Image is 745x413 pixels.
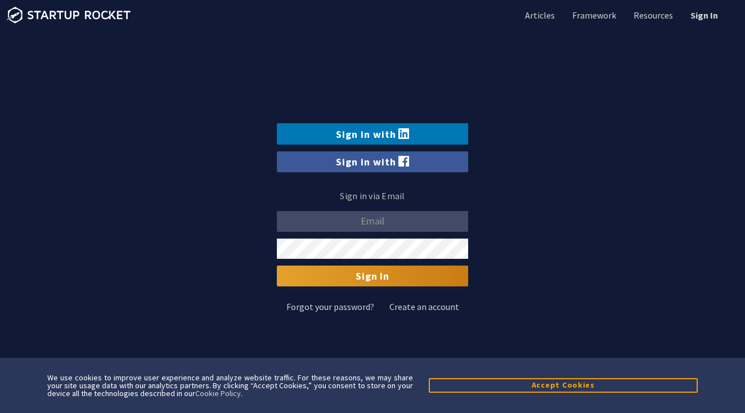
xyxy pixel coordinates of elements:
a: Create an account [389,302,459,311]
a: Sign In [688,9,718,21]
a: Sign in with [277,151,468,172]
input: Sign In [277,266,468,286]
a: Articles [523,9,555,21]
a: Resources [631,9,673,21]
button: Accept Cookies [429,378,698,392]
a: Framework [570,9,616,21]
a: Forgot your password? [286,302,374,311]
p: Sign in via Email [277,188,468,204]
a: Cookie Policy [195,388,241,398]
a: Sign in with [277,123,468,144]
div: We use cookies to improve user experience and analyze website traffic. For these reasons, we may ... [47,374,413,397]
